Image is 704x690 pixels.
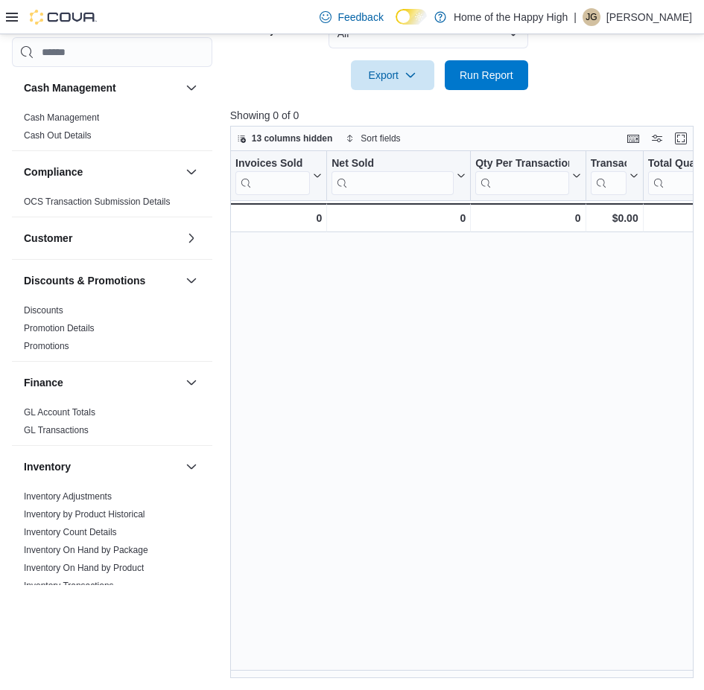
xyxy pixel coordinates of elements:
div: 0 [332,209,466,227]
div: Net Sold [332,157,454,195]
span: Run Report [460,68,513,83]
button: Customer [183,229,200,247]
button: Customer [24,231,180,246]
h3: Customer [24,231,72,246]
button: Cash Management [24,80,180,95]
a: Inventory Count Details [24,527,117,537]
h3: Finance [24,375,63,390]
a: Promotions [24,341,69,351]
div: Qty Per Transaction [475,157,568,171]
a: GL Transactions [24,425,89,435]
span: Inventory Count Details [24,526,117,538]
div: $0.00 [590,209,638,227]
span: Inventory by Product Historical [24,508,145,520]
a: Inventory Adjustments [24,491,112,502]
button: Compliance [183,163,200,181]
span: Feedback [337,10,383,25]
button: Discounts & Promotions [24,273,180,288]
button: Finance [24,375,180,390]
span: Export [360,60,425,90]
span: Cash Out Details [24,130,92,141]
span: JG [586,8,597,26]
button: Inventory [183,458,200,476]
span: Inventory On Hand by Product [24,562,144,574]
h3: Compliance [24,164,83,179]
div: Qty Per Transaction [475,157,568,195]
button: Invoices Sold [235,157,322,195]
div: Invoices Sold [235,157,310,171]
span: Cash Management [24,112,99,124]
p: | [574,8,577,26]
a: Inventory by Product Historical [24,509,145,520]
button: Transaction Average [590,157,638,195]
a: Discounts [24,305,63,316]
p: [PERSON_NAME] [606,8,692,26]
span: Discounts [24,304,63,316]
div: 0 [475,209,580,227]
span: Inventory Adjustments [24,491,112,502]
button: Compliance [24,164,180,179]
div: Transaction Average [590,157,626,171]
button: Finance [183,374,200,392]
button: Net Sold [332,157,466,195]
span: Inventory On Hand by Package [24,544,148,556]
h3: Discounts & Promotions [24,273,145,288]
button: Qty Per Transaction [475,157,580,195]
button: Sort fields [340,130,406,147]
img: Cova [30,10,97,25]
button: Keyboard shortcuts [624,130,642,147]
a: Inventory On Hand by Product [24,563,144,573]
h3: Cash Management [24,80,116,95]
span: 13 columns hidden [252,132,333,144]
div: Discounts & Promotions [12,301,212,361]
div: Finance [12,403,212,445]
button: 13 columns hidden [231,130,339,147]
div: Cash Management [12,109,212,150]
div: 0 [235,209,322,227]
a: Promotion Details [24,323,95,333]
span: GL Account Totals [24,406,95,418]
button: Display options [648,130,666,147]
p: Home of the Happy High [454,8,568,26]
span: OCS Transaction Submission Details [24,196,171,208]
span: Sort fields [361,132,400,144]
a: Feedback [314,2,389,32]
a: OCS Transaction Submission Details [24,197,171,207]
div: Joseph Guttridge [583,8,600,26]
a: Inventory On Hand by Package [24,545,148,555]
a: Cash Management [24,112,99,123]
div: Net Sold [332,157,454,171]
button: Run Report [445,60,528,90]
a: GL Account Totals [24,407,95,418]
p: Showing 0 of 0 [230,108,699,123]
button: Discounts & Promotions [183,272,200,290]
h3: Inventory [24,459,71,474]
button: Cash Management [183,79,200,97]
input: Dark Mode [396,9,427,25]
span: Inventory Transactions [24,580,114,592]
a: Inventory Transactions [24,581,114,591]
div: Invoices Sold [235,157,310,195]
a: Cash Out Details [24,130,92,141]
span: Promotions [24,340,69,352]
div: Compliance [12,193,212,217]
button: Enter fullscreen [672,130,690,147]
div: Transaction Average [590,157,626,195]
button: Inventory [24,459,180,474]
button: Export [351,60,434,90]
